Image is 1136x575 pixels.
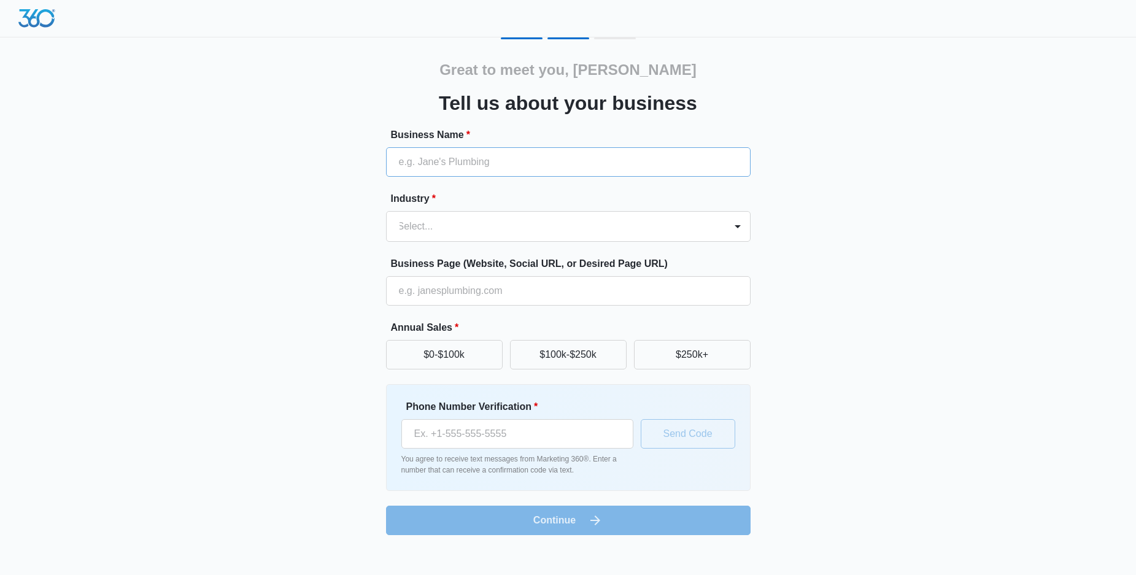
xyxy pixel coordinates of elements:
button: $0-$100k [386,340,503,369]
label: Annual Sales [391,320,755,335]
label: Business Page (Website, Social URL, or Desired Page URL) [391,257,755,271]
input: Ex. +1-555-555-5555 [401,419,633,449]
button: $250k+ [634,340,751,369]
label: Phone Number Verification [406,399,638,414]
label: Business Name [391,128,755,142]
p: You agree to receive text messages from Marketing 360®. Enter a number that can receive a confirm... [401,453,633,476]
input: e.g. janesplumbing.com [386,276,751,306]
input: e.g. Jane's Plumbing [386,147,751,177]
label: Industry [391,191,755,206]
button: $100k-$250k [510,340,627,369]
h2: Great to meet you, [PERSON_NAME] [439,59,697,81]
h3: Tell us about your business [439,88,697,118]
